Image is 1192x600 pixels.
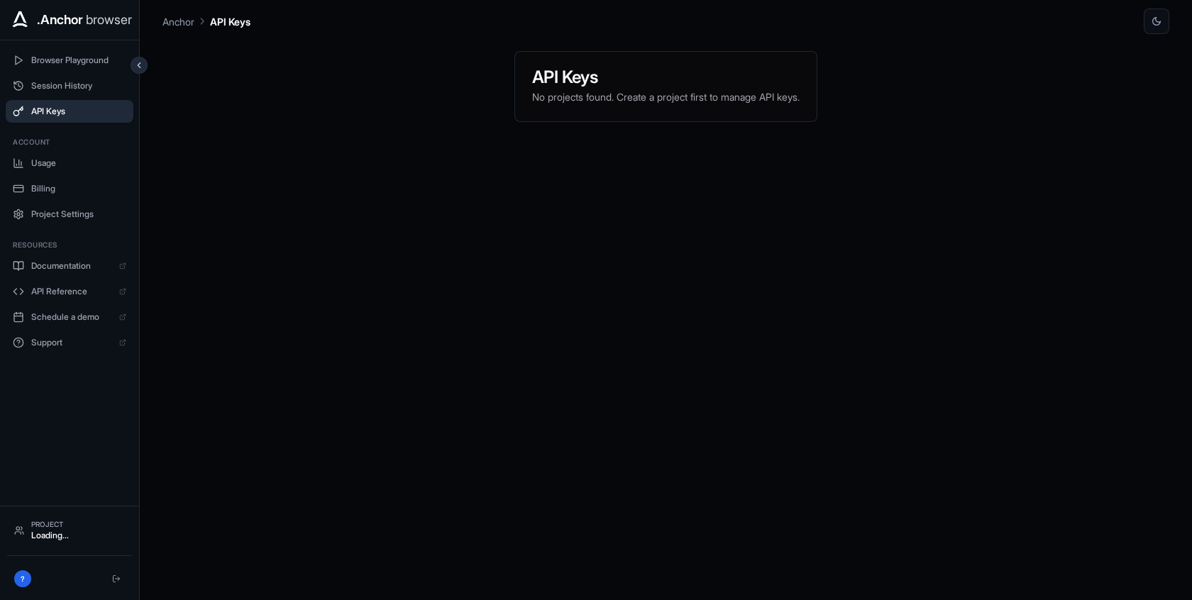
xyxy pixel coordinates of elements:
[31,519,125,530] div: Project
[6,306,133,328] a: Schedule a demo
[31,337,112,348] span: Support
[162,14,194,29] p: Anchor
[6,255,133,277] a: Documentation
[21,574,25,584] span: ?
[6,331,133,354] a: Support
[9,9,31,31] img: Anchor Icon
[31,55,126,66] span: Browser Playground
[31,260,112,272] span: Documentation
[31,80,126,91] span: Session History
[108,570,125,587] button: Logout
[6,100,133,123] button: API Keys
[31,209,126,220] span: Project Settings
[131,57,148,74] button: Collapse sidebar
[37,10,83,30] span: .Anchor
[13,240,126,250] h3: Resources
[31,311,112,323] span: Schedule a demo
[31,157,126,169] span: Usage
[31,286,112,297] span: API Reference
[6,177,133,200] button: Billing
[6,74,133,97] button: Session History
[86,10,132,30] span: browser
[532,90,800,104] p: No projects found. Create a project first to manage API keys.
[162,13,250,29] nav: breadcrumb
[31,530,125,541] div: Loading...
[31,183,126,194] span: Billing
[6,203,133,226] button: Project Settings
[6,280,133,303] a: API Reference
[13,137,126,148] h3: Account
[31,106,126,117] span: API Keys
[6,152,133,174] button: Usage
[210,14,250,29] p: API Keys
[6,49,133,72] button: Browser Playground
[7,513,132,547] button: ProjectLoading...
[532,69,800,86] h3: API Keys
